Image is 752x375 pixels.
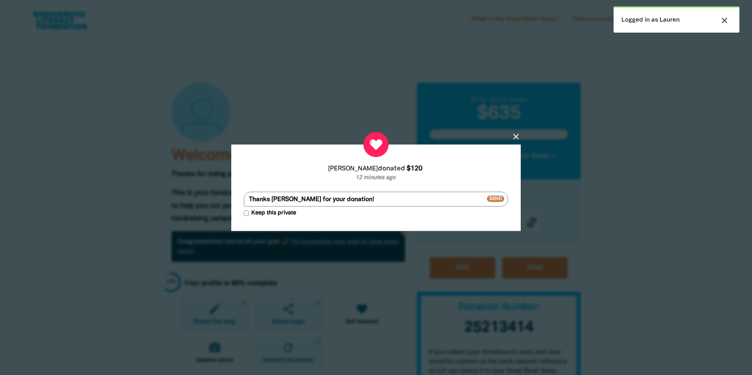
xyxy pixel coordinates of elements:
[487,196,504,202] span: Send
[720,16,729,25] i: close
[511,132,521,141] button: close
[487,191,508,206] button: Send
[244,173,507,182] p: 12 minutes ago
[328,166,378,171] em: [PERSON_NAME]
[249,209,296,217] span: Keep this private
[407,165,422,171] em: $120
[378,165,405,171] span: donated
[614,6,739,33] div: Logged in as Lauren
[244,191,508,206] textarea: Thanks [PERSON_NAME] for your donation!
[244,210,249,215] input: Keep this private
[717,15,732,26] button: close
[244,209,296,217] label: Keep this private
